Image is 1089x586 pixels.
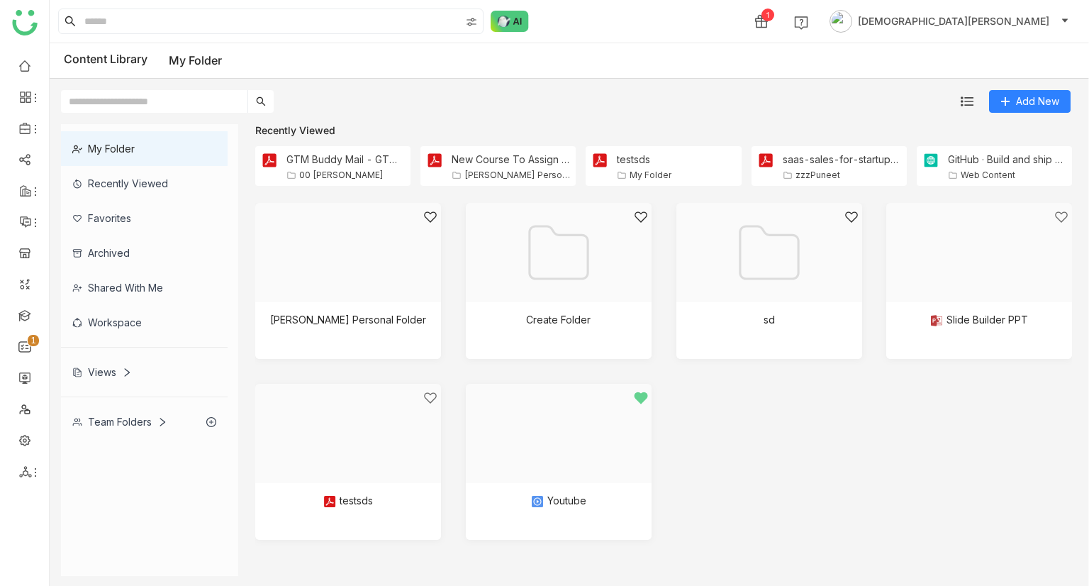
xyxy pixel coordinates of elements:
[28,335,39,346] nz-badge-sup: 1
[948,153,1066,165] div: GitHub · Build and ship software on a single, collaborative platform
[930,314,1029,328] div: Slide Builder PPT
[466,16,477,28] img: search-type.svg
[1016,94,1059,109] span: Add New
[794,16,808,30] img: help.svg
[783,153,901,165] div: saas-sales-for-startup-founders
[886,203,1072,302] img: Document
[989,90,1071,113] button: Add New
[72,366,132,378] div: Views
[61,305,228,340] div: Workspace
[452,170,462,180] img: folder.svg
[930,314,944,328] img: pptx.svg
[12,10,38,35] img: logo
[323,494,337,509] img: pdf.svg
[323,494,373,509] div: testsds
[464,170,570,180] div: [PERSON_NAME] Personal Folder
[30,333,36,348] p: 1
[466,384,652,483] img: Document
[830,10,852,33] img: avatar
[617,170,627,180] img: folder.svg
[617,153,671,165] div: testsds
[526,314,591,326] div: Create Folder
[757,152,774,169] img: Folder
[783,170,793,180] img: folder.svg
[530,494,586,509] div: Youtube
[630,170,671,180] div: My Folder
[591,152,608,169] img: Folder
[286,170,296,180] img: folder.svg
[61,236,228,270] div: Archived
[452,153,570,165] div: New Course To Assign one-1
[255,384,441,483] img: Document
[961,95,973,108] img: list.svg
[261,152,278,169] img: Folder
[491,11,529,32] img: ask-buddy-normal.svg
[61,131,228,166] div: My Folder
[255,124,1072,136] div: Recently Viewed
[948,170,958,180] img: folder.svg
[286,153,405,165] div: GTM Buddy Mail - GTM Buddy People Research & Account Map – Summary Report.pdf
[530,494,544,509] img: mp4.svg
[761,9,774,21] div: 1
[426,152,443,169] img: Folder
[523,217,594,288] img: Folder
[61,270,228,305] div: Shared with me
[733,217,804,288] img: Folder
[64,52,222,70] div: Content Library
[61,166,228,201] div: Recently Viewed
[763,314,774,326] div: sd
[270,314,426,326] div: [PERSON_NAME] Personal Folder
[72,416,167,428] div: Team Folders
[858,13,1049,29] span: [DEMOGRAPHIC_DATA][PERSON_NAME]
[795,170,840,180] div: zzzPuneet
[827,10,1072,33] button: [DEMOGRAPHIC_DATA][PERSON_NAME]
[961,170,1015,180] div: Web Content
[299,170,384,180] div: 00 [PERSON_NAME]
[61,201,228,236] div: Favorites
[169,53,222,67] a: My Folder
[922,152,939,169] img: Folder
